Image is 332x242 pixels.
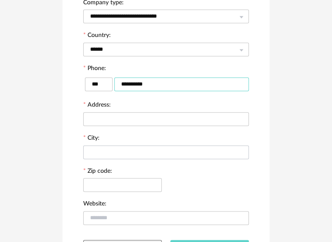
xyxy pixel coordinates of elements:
label: Address: [83,102,111,110]
label: Website: [83,201,106,208]
label: Phone: [83,65,106,73]
label: Zip code: [83,168,112,176]
label: City: [83,135,100,143]
label: Country: [83,32,111,40]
